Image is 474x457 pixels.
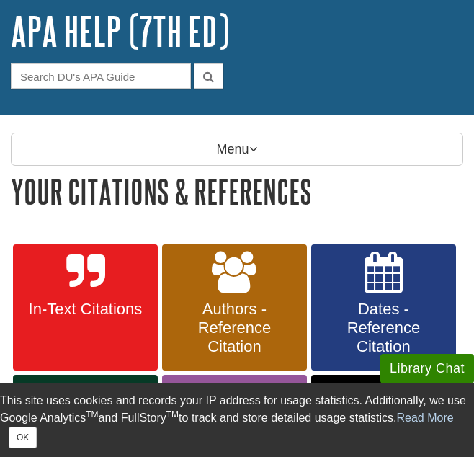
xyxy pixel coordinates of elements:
input: Search DU's APA Guide [11,63,191,89]
a: In-Text Citations [13,244,158,371]
span: In-Text Citations [24,300,147,319]
span: Dates - Reference Citation [322,300,445,356]
p: Menu [11,133,463,166]
a: Dates - Reference Citation [311,244,456,371]
sup: TM [166,409,179,420]
button: Library Chat [380,354,474,383]
button: Close [9,427,37,448]
sup: TM [86,409,98,420]
a: Authors - Reference Citation [162,244,307,371]
a: Read More [397,412,454,424]
h1: Your Citations & References [11,173,463,210]
span: Authors - Reference Citation [173,300,296,356]
a: APA Help (7th Ed) [11,9,229,53]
